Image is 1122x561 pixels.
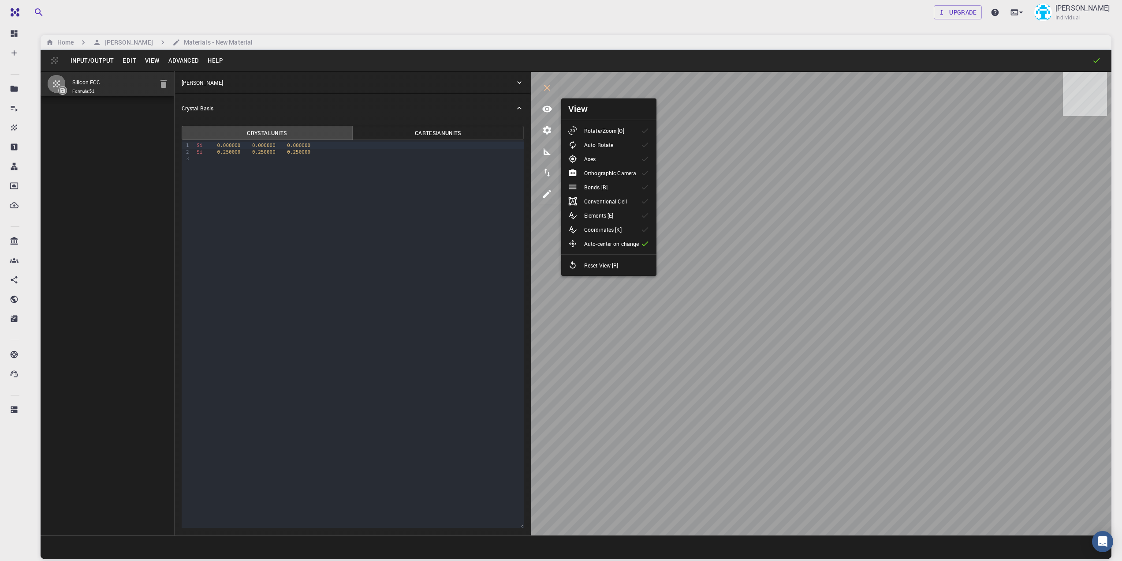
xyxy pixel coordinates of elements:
[89,89,95,94] code: Si
[141,53,164,68] button: View
[584,183,608,191] p: Bonds [B]
[584,240,639,248] p: Auto-center on change
[584,211,613,219] p: Elements [E]
[217,143,241,148] span: 0.000000
[54,38,74,47] h6: Home
[287,143,310,148] span: 0.000000
[182,149,190,155] div: 2
[568,102,588,116] h6: View
[197,149,202,155] span: Si
[44,38,254,47] nav: breadcrumb
[584,169,636,177] p: Orthographic Camera
[584,197,627,205] p: Conventional Cell
[118,53,141,68] button: Edit
[252,149,276,155] span: 0.250000
[584,226,622,233] p: Coordinates [K]
[197,143,202,148] span: Si
[182,79,223,87] p: [PERSON_NAME]
[584,155,596,163] p: Axes
[287,149,310,155] span: 0.250000
[934,5,982,19] a: Upgrade
[584,261,619,269] p: Reset View [R]
[1055,13,1081,22] span: Individual
[175,94,531,122] div: Crystal Basis
[1092,531,1113,552] div: Open Intercom Messenger
[252,143,276,148] span: 0.000000
[584,141,613,149] p: Auto Rotate
[7,8,19,17] img: logo
[352,126,524,140] button: CartesianUnits
[182,155,190,162] div: 3
[1034,4,1052,21] img: Mads Christensen
[584,127,624,135] p: Rotate/Zoom [O]
[66,53,118,68] button: Input/Output
[182,104,213,112] p: Crystal Basis
[175,72,531,93] div: [PERSON_NAME]
[164,53,203,68] button: Advanced
[72,88,153,95] span: Formula:
[203,53,227,68] button: Help
[182,142,190,149] div: 1
[101,38,153,47] h6: [PERSON_NAME]
[180,38,253,47] h6: Materials - New Material
[182,126,353,140] button: CrystalUnits
[1055,3,1110,13] p: [PERSON_NAME]
[18,6,49,14] span: Support
[217,149,241,155] span: 0.250000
